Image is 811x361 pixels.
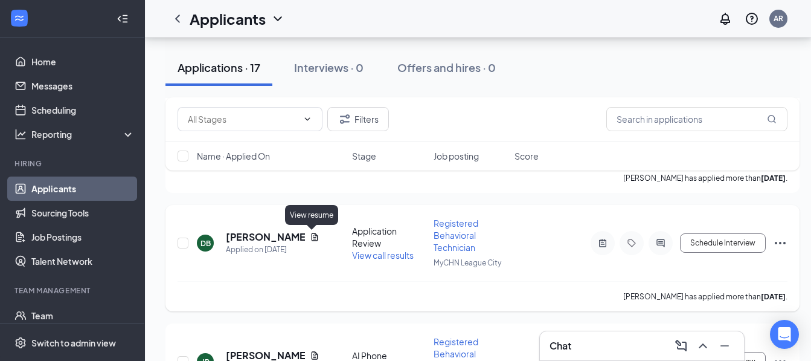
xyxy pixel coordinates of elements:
[693,336,713,356] button: ChevronUp
[271,11,285,26] svg: ChevronDown
[773,236,787,250] svg: Ellipses
[715,336,734,356] button: Minimize
[226,244,319,256] div: Applied on [DATE]
[550,339,571,353] h3: Chat
[14,128,27,140] svg: Analysis
[696,339,710,353] svg: ChevronUp
[770,320,799,349] div: Open Intercom Messenger
[178,60,260,75] div: Applications · 17
[285,205,338,225] div: View resume
[31,177,135,201] a: Applicants
[31,74,135,98] a: Messages
[31,128,135,140] div: Reporting
[767,114,777,124] svg: MagnifyingGlass
[352,150,376,162] span: Stage
[624,238,639,248] svg: Tag
[294,60,364,75] div: Interviews · 0
[14,337,27,349] svg: Settings
[514,150,539,162] span: Score
[310,351,319,360] svg: Document
[31,98,135,122] a: Scheduling
[680,233,766,253] button: Schedule Interview
[14,158,132,169] div: Hiring
[717,339,732,353] svg: Minimize
[338,112,352,126] svg: Filter
[327,107,389,131] button: Filter Filters
[434,258,501,267] span: MyCHN League City
[674,339,688,353] svg: ComposeMessage
[14,285,132,296] div: Team Management
[31,304,135,328] a: Team
[434,150,479,162] span: Job posting
[761,292,786,301] b: [DATE]
[31,225,135,249] a: Job Postings
[653,238,668,248] svg: ActiveChat
[190,8,266,29] h1: Applicants
[31,249,135,273] a: Talent Network
[434,218,478,253] span: Registered Behavioral Technician
[606,107,787,131] input: Search in applications
[718,11,732,26] svg: Notifications
[31,337,116,349] div: Switch to admin view
[397,60,496,75] div: Offers and hires · 0
[170,11,185,26] svg: ChevronLeft
[352,250,414,261] span: View call results
[745,11,759,26] svg: QuestionInfo
[310,232,319,242] svg: Document
[31,50,135,74] a: Home
[774,13,783,24] div: AR
[200,238,211,249] div: DB
[13,12,25,24] svg: WorkstreamLogo
[197,150,270,162] span: Name · Applied On
[117,13,129,25] svg: Collapse
[226,230,305,244] h5: [PERSON_NAME]
[352,225,426,249] div: Application Review
[303,114,312,124] svg: ChevronDown
[188,112,298,126] input: All Stages
[672,336,691,356] button: ComposeMessage
[623,291,787,302] p: [PERSON_NAME] has applied more than .
[31,201,135,225] a: Sourcing Tools
[595,238,610,248] svg: ActiveNote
